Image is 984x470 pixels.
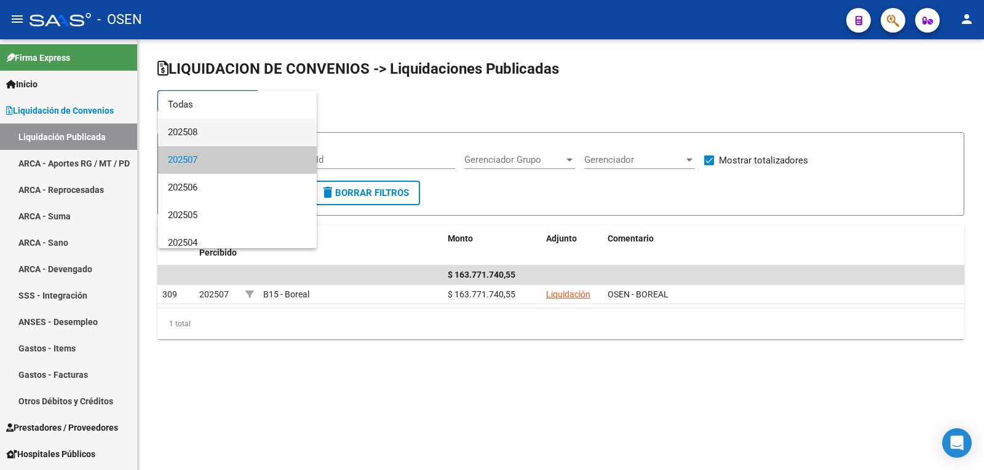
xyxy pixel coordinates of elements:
[168,119,307,146] span: 202508
[168,146,307,174] span: 202507
[942,428,972,458] div: Open Intercom Messenger
[168,174,307,202] span: 202506
[168,229,307,257] span: 202504
[168,202,307,229] span: 202505
[168,91,307,119] span: Todas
